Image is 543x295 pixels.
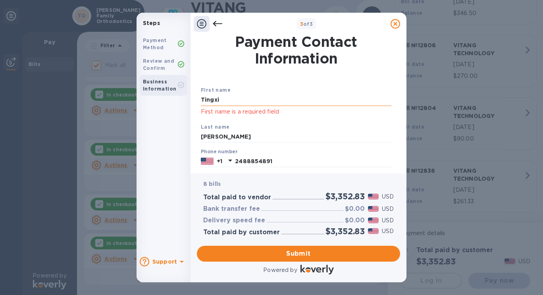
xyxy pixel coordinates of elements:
[300,21,303,27] span: 3
[203,217,265,224] h3: Delivery speed fee
[201,94,391,106] input: Enter your first name
[203,249,394,258] span: Submit
[368,228,379,234] img: USD
[143,37,167,50] b: Payment Method
[368,206,379,212] img: USD
[143,79,176,92] b: Business Information
[382,216,394,225] p: USD
[201,150,237,154] label: Phone number
[203,194,271,201] h3: Total paid to vendor
[382,205,394,213] p: USD
[152,258,177,265] b: Support
[345,217,365,224] h3: $0.00
[143,58,174,71] b: Review and Confirm
[201,124,230,130] b: Last name
[368,194,379,199] img: USD
[235,155,391,167] input: Enter your phone number
[382,227,394,235] p: USD
[203,181,221,187] b: 8 bills
[382,193,394,201] p: USD
[201,107,391,116] p: First name is a required field
[201,87,231,93] b: First name
[203,229,280,236] h3: Total paid by customer
[197,246,400,262] button: Submit
[201,131,391,143] input: Enter your last name
[201,157,214,166] img: US
[217,157,222,165] p: +1
[201,33,391,67] h1: Payment Contact Information
[263,266,297,274] p: Powered by
[300,21,313,27] b: of 3
[143,20,160,26] b: Steps
[368,218,379,223] img: USD
[300,265,334,274] img: Logo
[325,191,365,201] h2: $3,352.83
[325,226,365,236] h2: $3,352.83
[345,205,365,213] h3: $0.00
[203,205,260,213] h3: Bank transfer fee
